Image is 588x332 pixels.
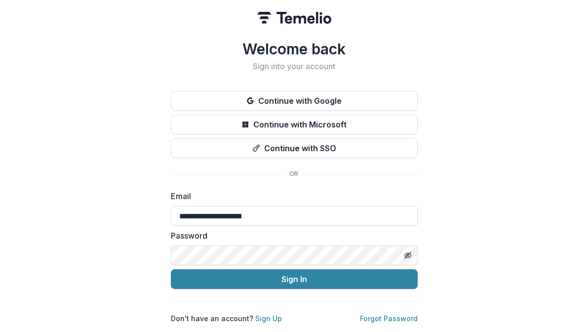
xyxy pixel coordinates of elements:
button: Continue with SSO [171,138,418,158]
button: Continue with Google [171,91,418,111]
button: Continue with Microsoft [171,115,418,134]
img: Temelio [257,12,331,24]
label: Password [171,230,412,242]
button: Toggle password visibility [400,248,416,263]
a: Sign Up [255,314,282,323]
p: Don't have an account? [171,313,282,324]
a: Forgot Password [360,314,418,323]
button: Sign In [171,269,418,289]
label: Email [171,190,412,202]
h1: Welcome back [171,40,418,58]
h2: Sign into your account [171,62,418,71]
